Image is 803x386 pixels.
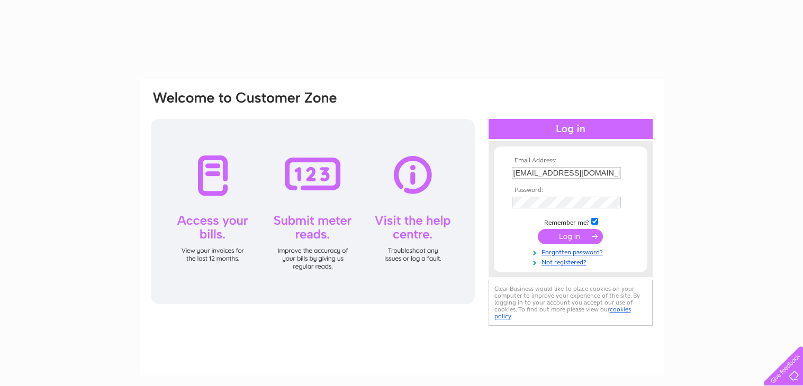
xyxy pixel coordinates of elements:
[489,280,653,326] div: Clear Business would like to place cookies on your computer to improve your experience of the sit...
[509,187,632,194] th: Password:
[494,306,631,320] a: cookies policy
[509,157,632,164] th: Email Address:
[512,256,632,266] a: Not registered?
[512,246,632,256] a: Forgotten password?
[509,216,632,227] td: Remember me?
[538,229,603,244] input: Submit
